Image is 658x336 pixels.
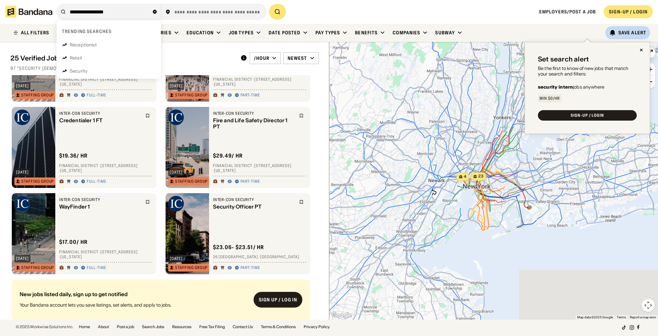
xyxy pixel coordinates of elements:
a: Home [79,325,90,329]
div: Date Posted [269,30,300,36]
div: Staffing Group [175,266,207,270]
div: [DATE] [170,257,183,260]
div: Full-time [87,93,107,98]
img: Bandana logotype [5,6,52,18]
div: 97 "security [DEMOGRAPHIC_DATA]" jobs on [DOMAIN_NAME] [10,65,319,71]
div: Sign up / Log in [259,297,297,303]
div: Financial District · [STREET_ADDRESS] · [US_STATE] [213,77,306,87]
a: Search Jobs [142,325,164,329]
img: Inter-Con Security logo [14,109,30,125]
button: Map camera controls [642,299,655,312]
div: Education [187,30,214,36]
div: Full-time [87,179,107,184]
a: Employers/Post a job [539,9,596,15]
div: Benefits [355,30,378,36]
div: grid [10,75,318,320]
div: Staffing Group [175,93,207,97]
div: 25 Verified Jobs [10,54,235,62]
span: 23 [478,174,483,179]
div: Your Bandana account lets you save listings, set alerts, and apply to jobs. [20,302,248,308]
span: 4 [464,174,466,179]
a: Resources [172,325,191,329]
div: Inter-Con Security [213,197,295,202]
div: Financial District · [STREET_ADDRESS] · [US_STATE] [59,249,152,260]
img: Inter-Con Security logo [168,109,184,125]
div: Set search alert [538,55,589,63]
a: Open this area in Google Maps (opens a new window) [331,311,352,320]
a: Terms (opens in new tab) [617,315,626,319]
a: Privacy Policy [304,325,330,329]
div: Full-time [87,265,107,271]
img: Inter-Con Security logo [14,196,30,211]
a: About [98,325,109,329]
div: SIGN-UP / LOGIN [571,113,604,117]
div: ALL FILTERS [21,30,49,35]
span: Map data ©2025 Google [577,315,613,319]
div: $ 23.06 - $23.51 / hr [213,244,264,251]
div: Trending searches [62,28,112,34]
div: Financial District · [STREET_ADDRESS] · [US_STATE] [213,163,306,173]
div: Min $0/hr [540,96,560,100]
a: Terms & Conditions [261,325,296,329]
div: Security [70,69,88,73]
div: Financial District · [STREET_ADDRESS] · [US_STATE] [59,163,152,173]
div: WayFinder 1 [59,204,141,210]
div: Receptionist [70,42,97,47]
div: Inter-Con Security [59,197,141,202]
div: Newest [288,55,307,61]
div: Job Types [229,30,254,36]
a: Post a job [117,325,134,329]
div: Credentialer 1 FT [59,117,141,124]
div: $ 19.36 / hr [59,152,88,159]
div: Part-time [240,93,260,98]
div: Save Alert [618,30,646,36]
div: Security Officer PT [213,204,295,210]
div: Pay Types [315,30,340,36]
div: Retail [70,56,82,60]
div: Fire and Life Safety Director 1 PT [213,117,295,130]
div: Companies [393,30,420,36]
div: [DATE] [170,170,183,174]
div: Financial District · [STREET_ADDRESS] · [US_STATE] [59,77,152,87]
div: Staffing Group [21,93,54,97]
a: Contact Us [233,325,253,329]
div: Staffing Group [21,179,54,183]
div: $ 29.49 / hr [213,152,243,159]
div: [DATE] [16,84,29,88]
div: [DATE] [16,257,29,260]
div: Subway [435,30,455,36]
div: New jobs listed daily, sign up to get notified [20,292,248,297]
div: Be the first to know of new jobs that match your search and filters: [538,66,637,77]
div: jobs anywhere [538,85,604,89]
img: Inter-Con Security logo [168,196,184,211]
a: Report a map error [630,315,656,319]
div: Inter-Con Security [59,111,141,116]
div: /hour [254,55,269,61]
div: Staffing Group [21,266,54,270]
div: $ 17.00 / hr [59,239,88,245]
img: Google [331,311,352,320]
div: SIGN-UP / LOGIN [609,9,648,15]
b: security intern [538,84,573,90]
div: Part-time [240,265,260,271]
div: 26 [GEOGRAPHIC_DATA] · [GEOGRAPHIC_DATA] [213,255,306,260]
div: [DATE] [16,170,29,174]
div: Part-time [240,179,260,184]
div: Staffing Group [175,179,207,183]
div: © 2025 Workwise Solutions Inc. [16,325,74,329]
div: Inter-Con Security [213,111,295,116]
div: [DATE] [170,84,183,88]
a: Free Tax Filing [199,325,225,329]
